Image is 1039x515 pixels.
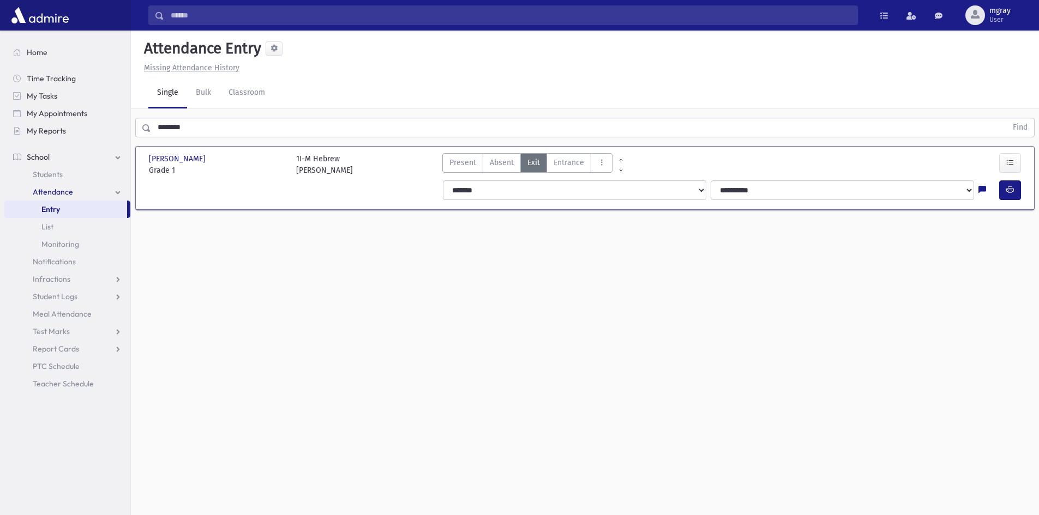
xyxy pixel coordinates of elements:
span: [PERSON_NAME] [149,153,208,165]
a: Time Tracking [4,70,130,87]
a: Student Logs [4,288,130,305]
a: Infractions [4,270,130,288]
span: School [27,152,50,162]
a: Teacher Schedule [4,375,130,392]
span: Report Cards [33,344,79,354]
span: List [41,222,53,232]
a: Test Marks [4,323,130,340]
a: Bulk [187,78,220,108]
a: Meal Attendance [4,305,130,323]
span: mgray [989,7,1011,15]
a: Entry [4,201,127,218]
u: Missing Attendance History [144,63,239,72]
span: My Tasks [27,91,57,101]
span: Present [449,157,476,168]
input: Search [164,5,857,25]
span: Grade 1 [149,165,285,176]
span: Students [33,169,63,179]
span: Attendance [33,187,73,197]
span: Home [27,47,47,57]
a: My Tasks [4,87,130,105]
span: Exit [527,157,540,168]
span: My Appointments [27,108,87,118]
span: User [989,15,1011,24]
span: Entrance [554,157,584,168]
a: Classroom [220,78,274,108]
span: Entry [41,204,60,214]
a: Report Cards [4,340,130,358]
span: My Reports [27,126,66,136]
div: AttTypes [442,153,612,176]
span: Notifications [33,257,76,266]
a: School [4,148,130,166]
a: Students [4,166,130,183]
a: Monitoring [4,235,130,253]
a: List [4,218,130,235]
span: Teacher Schedule [33,379,94,389]
span: Time Tracking [27,74,76,83]
span: Absent [490,157,514,168]
a: My Reports [4,122,130,140]
a: Notifications [4,253,130,270]
span: Student Logs [33,292,77,301]
span: Monitoring [41,239,79,249]
span: Meal Attendance [33,309,92,319]
h5: Attendance Entry [140,39,261,58]
button: Find [1006,118,1034,137]
a: Home [4,44,130,61]
a: PTC Schedule [4,358,130,375]
a: Missing Attendance History [140,63,239,72]
span: Infractions [33,274,70,284]
a: My Appointments [4,105,130,122]
div: 1I-M Hebrew [PERSON_NAME] [296,153,353,176]
a: Attendance [4,183,130,201]
span: PTC Schedule [33,361,80,371]
a: Single [148,78,187,108]
img: AdmirePro [9,4,71,26]
span: Test Marks [33,326,70,336]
